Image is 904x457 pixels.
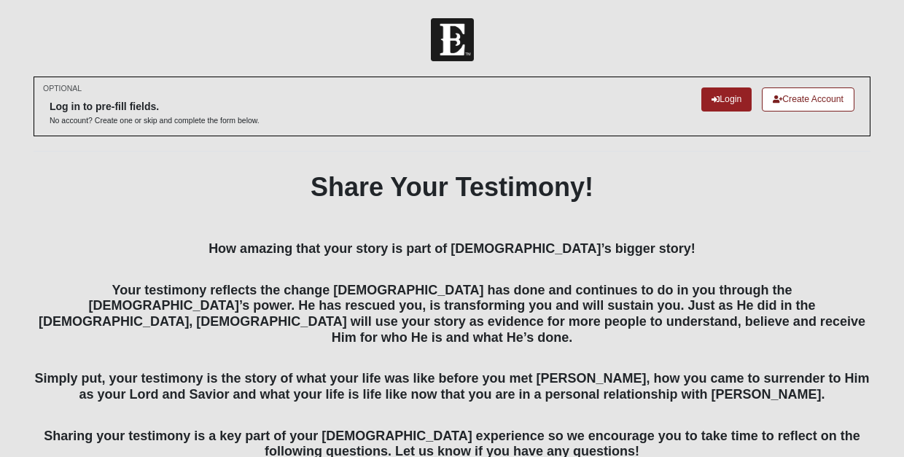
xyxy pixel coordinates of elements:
a: Login [701,87,752,112]
h4: How amazing that your story is part of [DEMOGRAPHIC_DATA]’s bigger story! [34,241,870,257]
h4: Your testimony reflects the change [DEMOGRAPHIC_DATA] has done and continues to do in you through... [34,267,870,345]
h6: Log in to pre-fill fields. [50,101,260,113]
small: OPTIONAL [43,83,82,94]
p: No account? Create one or skip and complete the form below. [50,115,260,126]
h4: Simply put, your testimony is the story of what your life was like before you met [PERSON_NAME], ... [34,356,870,403]
img: Church of Eleven22 Logo [431,18,474,61]
h1: Share Your Testimony! [34,171,870,203]
a: Create Account [762,87,854,112]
